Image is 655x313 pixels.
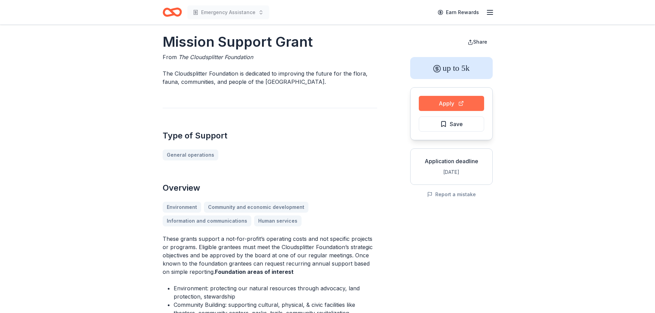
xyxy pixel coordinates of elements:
span: Share [473,39,487,45]
div: [DATE] [416,168,487,176]
span: Emergency Assistance [201,8,255,16]
h1: Mission Support Grant [163,32,377,52]
p: The Cloudsplitter Foundation is dedicated to improving the future for the flora, fauna, communiti... [163,69,377,86]
div: up to 5k [410,57,493,79]
a: Home [163,4,182,20]
button: Report a mistake [427,190,476,199]
span: The Cloudsplitter Foundation [178,54,253,60]
button: Emergency Assistance [187,5,269,19]
a: General operations [163,149,218,160]
div: From [163,53,377,61]
h2: Overview [163,182,377,193]
h2: Type of Support [163,130,377,141]
button: Apply [419,96,484,111]
a: Earn Rewards [434,6,483,19]
span: Save [450,120,463,128]
p: These grants support a not-for-profit’s operating costs and not specific projects or programs. El... [163,235,377,276]
li: Environment: protecting our natural resources through advocacy, land protection, stewardship [174,284,377,301]
button: Save [419,116,484,132]
button: Share [462,35,493,49]
div: Application deadline [416,157,487,165]
strong: Foundation areas of interest [215,268,294,275]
